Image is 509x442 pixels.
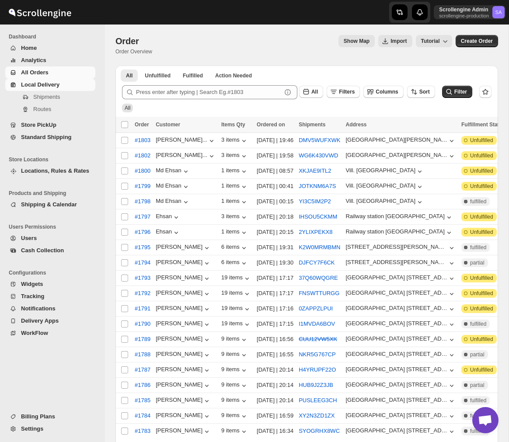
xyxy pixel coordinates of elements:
[407,86,435,98] button: Sort
[135,122,149,128] span: Order
[257,304,293,313] div: [DATE] | 17:16
[129,393,156,407] button: #1785
[221,351,248,359] button: 9 items
[129,179,156,193] button: #1799
[221,427,248,436] div: 9 items
[470,320,486,327] span: fulfilled
[129,409,156,423] button: #1784
[5,423,95,435] button: Settings
[470,275,493,282] span: Unfulfilled
[221,182,248,191] button: 1 items
[5,303,95,315] button: Notifications
[21,45,37,51] span: Home
[257,258,293,267] div: [DATE] | 19:30
[299,259,335,266] button: DJFCY7F6CK
[472,407,499,433] a: Open chat
[135,167,150,175] span: #1800
[221,305,251,313] div: 19 items
[156,427,211,436] div: [PERSON_NAME]
[125,105,130,111] span: All
[461,122,506,128] span: Fulfillment Status
[470,152,493,159] span: Unfulfilled
[129,271,156,285] button: #1793
[344,38,370,45] span: Show Map
[9,269,99,276] span: Configurations
[135,182,150,191] span: #1799
[345,228,453,237] button: Railway station [GEOGRAPHIC_DATA]
[156,305,211,313] button: [PERSON_NAME]
[21,167,89,174] span: Locations, Rules & Rates
[135,136,150,145] span: #1803
[21,235,37,241] span: Users
[156,412,211,421] button: [PERSON_NAME]
[221,213,248,222] div: 3 items
[33,94,60,100] span: Shipments
[5,42,95,54] button: Home
[156,289,211,298] button: [PERSON_NAME]
[221,198,248,206] button: 1 items
[257,320,293,328] div: [DATE] | 17:15
[5,198,95,211] button: Shipping & Calendar
[299,397,337,404] button: PUSLEEG3CH
[299,366,336,373] button: H4YRUPF22O
[495,10,502,15] text: SA
[345,136,456,145] button: [GEOGRAPHIC_DATA][PERSON_NAME], [GEOGRAPHIC_DATA], Near HP Petrol Pump
[221,335,248,344] button: 9 items
[221,412,248,421] div: 9 items
[299,137,340,143] button: DMV5WUFXWK
[5,411,95,423] button: Billing Plans
[135,151,150,160] span: #1802
[345,320,447,327] div: [GEOGRAPHIC_DATA] [STREET_ADDRESS]
[221,320,251,329] button: 19 items
[5,232,95,244] button: Users
[156,351,211,359] button: [PERSON_NAME]
[156,182,190,191] button: Md Ehsan
[221,228,248,237] button: 1 items
[21,134,72,140] span: Standard Shipping
[345,351,447,357] div: [GEOGRAPHIC_DATA] [STREET_ADDRESS]
[221,366,248,375] div: 9 items
[470,366,493,373] span: Unfulfilled
[156,381,211,390] button: [PERSON_NAME]
[126,72,132,79] span: All
[129,210,156,224] button: #1797
[221,397,248,405] div: 9 items
[135,396,150,405] span: #1785
[470,183,493,190] span: Unfulfilled
[299,198,331,205] button: YI3C5IM2P2
[376,89,398,95] span: Columns
[299,86,323,98] button: All
[299,167,331,174] button: XKJAE9ITL2
[378,35,412,47] button: Import
[156,244,211,252] div: [PERSON_NAME]
[299,244,340,251] button: K2W0MRMBMN
[221,136,248,145] div: 3 items
[345,412,447,418] div: [GEOGRAPHIC_DATA] [STREET_ADDRESS]
[419,89,430,95] span: Sort
[5,278,95,290] button: Widgets
[257,212,293,221] div: [DATE] | 20:18
[33,106,51,112] span: Routes
[129,225,156,239] button: #1796
[299,275,338,281] button: 37Q60WQGRE
[339,89,355,95] span: Filters
[257,396,293,405] div: [DATE] | 20:14
[221,381,248,390] div: 9 items
[129,302,156,316] button: #1791
[299,305,333,312] button: 0ZAPPZLPUI
[345,213,453,222] button: Railway station [GEOGRAPHIC_DATA]
[345,152,456,160] button: [GEOGRAPHIC_DATA][PERSON_NAME], [GEOGRAPHIC_DATA], Near HP Petrol Pump
[345,427,456,436] button: [GEOGRAPHIC_DATA] [STREET_ADDRESS]
[257,274,293,282] div: [DATE] | 17:17
[470,305,493,312] span: Unfulfilled
[299,351,336,358] button: NKR5G767CP
[156,259,211,268] button: [PERSON_NAME]
[135,212,150,221] span: #1797
[221,259,248,268] button: 6 items
[221,274,251,283] div: 19 items
[299,183,336,189] button: JOTKNM6A7S
[299,122,325,128] span: Shipments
